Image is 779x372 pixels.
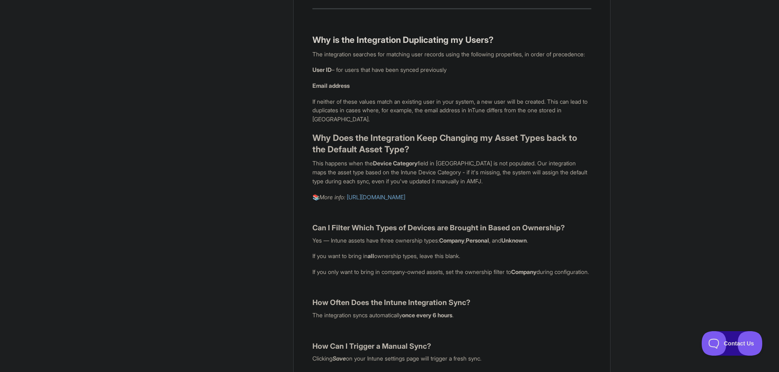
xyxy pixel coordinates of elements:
[312,298,470,307] strong: How Often Does the Intune Integration Sync?
[312,82,350,89] strong: Email address
[312,354,591,363] p: Clicking on your Intune settings page will trigger a fresh sync.
[373,160,418,167] strong: Device Category
[439,237,465,244] strong: Company
[368,252,374,259] strong: all
[501,237,527,244] strong: Unknown
[312,65,591,74] p: – for users that have been synced previously
[511,268,537,275] strong: Company
[312,193,591,202] p: 📚
[312,236,591,245] p: Yes — Intune assets have three ownership types: , , and .
[402,312,452,319] strong: once every 6 hours
[347,194,405,200] a: [URL][DOMAIN_NAME]
[702,331,763,356] iframe: Toggle Customer Support
[312,133,577,154] strong: Why Does the Integration Keep Changing my Asset Types back to the Default Asset Type?
[312,342,431,350] strong: How Can I Trigger a Manual Sync?
[312,50,591,59] p: The integration searches for matching user records using the following properties, in order of pr...
[312,66,332,73] strong: User ID
[312,97,591,124] p: If neither of these values match an existing user in your system, a new user will be created. Thi...
[319,194,345,200] em: More info:
[312,267,591,276] p: If you only want to bring in company-owned assets, set the ownership filter to during configuration.
[312,159,591,185] p: This happens when the field in [GEOGRAPHIC_DATA] is not populated. Our integration maps the asset...
[466,237,489,244] strong: Personal
[312,34,591,46] h3: Why is the Integration Duplicating my Users?
[312,223,565,232] strong: Can I Filter Which Types of Devices are Brought in Based on Ownership?
[312,311,591,320] p: The integration syncs automatically .
[312,252,591,261] p: If you want to bring in ownership types, leave this blank.
[332,355,346,362] b: Save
